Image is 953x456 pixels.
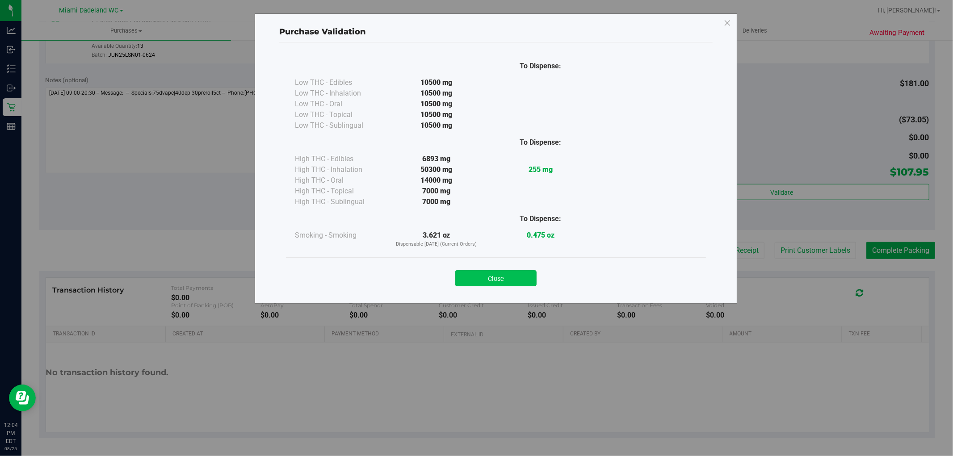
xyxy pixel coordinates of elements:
[295,99,384,109] div: Low THC - Oral
[295,164,384,175] div: High THC - Inhalation
[488,137,592,148] div: To Dispense:
[384,230,488,248] div: 3.621 oz
[384,99,488,109] div: 10500 mg
[384,154,488,164] div: 6893 mg
[384,197,488,207] div: 7000 mg
[9,385,36,411] iframe: Resource center
[295,230,384,241] div: Smoking - Smoking
[384,175,488,186] div: 14000 mg
[384,109,488,120] div: 10500 mg
[295,120,384,131] div: Low THC - Sublingual
[295,197,384,207] div: High THC - Sublingual
[295,154,384,164] div: High THC - Edibles
[295,109,384,120] div: Low THC - Topical
[384,241,488,248] p: Dispensable [DATE] (Current Orders)
[384,186,488,197] div: 7000 mg
[295,186,384,197] div: High THC - Topical
[295,77,384,88] div: Low THC - Edibles
[527,231,554,239] strong: 0.475 oz
[488,213,592,224] div: To Dispense:
[279,27,366,37] span: Purchase Validation
[384,120,488,131] div: 10500 mg
[384,164,488,175] div: 50300 mg
[529,165,553,174] strong: 255 mg
[295,175,384,186] div: High THC - Oral
[488,61,592,71] div: To Dispense:
[455,270,537,286] button: Close
[384,88,488,99] div: 10500 mg
[384,77,488,88] div: 10500 mg
[295,88,384,99] div: Low THC - Inhalation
